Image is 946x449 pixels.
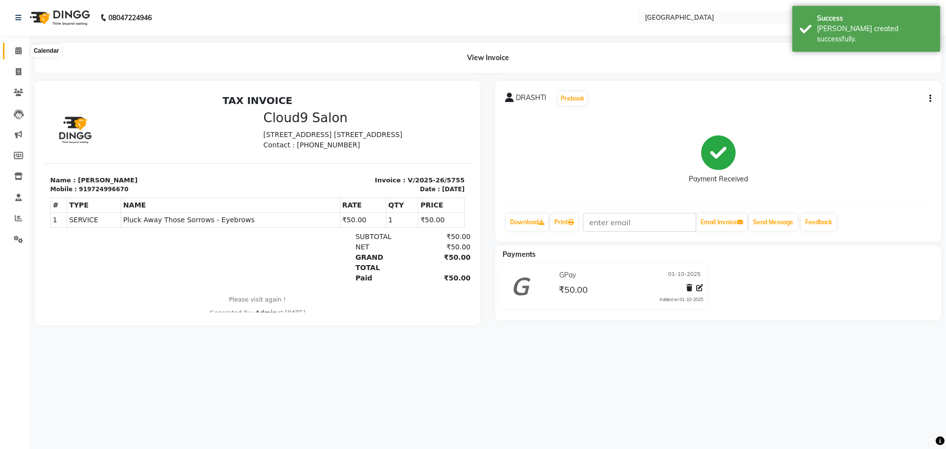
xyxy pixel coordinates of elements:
td: ₹50.00 [374,122,420,137]
div: Success [817,13,933,24]
div: ₹50.00 [366,162,426,182]
div: Calendar [31,45,61,57]
p: [STREET_ADDRESS] [STREET_ADDRESS] [219,39,421,49]
a: Print [550,214,578,231]
span: Payments [503,250,536,259]
div: 919724996670 [34,94,84,103]
div: Mobile : [6,94,33,103]
span: 01-10-2025 [668,270,701,280]
button: Prebook [558,92,587,105]
th: NAME [77,107,296,122]
p: Please visit again ! [6,205,420,213]
img: logo [25,4,93,32]
td: ₹50.00 [296,122,342,137]
button: Send Message [749,214,797,231]
p: Name : [PERSON_NAME] [6,85,207,95]
div: Bill created successfully. [817,24,933,44]
div: GRAND TOTAL [305,162,366,182]
th: QTY [342,107,374,122]
p: Invoice : V/2025-26/5755 [219,85,421,95]
div: ₹50.00 [366,151,426,162]
b: 08047224946 [108,4,152,32]
a: Feedback [801,214,836,231]
td: 1 [342,122,374,137]
div: ₹50.00 [366,141,426,151]
div: View Invoice [34,43,941,73]
h3: Cloud9 Salon [219,20,421,35]
div: [DATE] [398,94,420,103]
div: Generated By : at [DATE] [6,218,420,227]
div: SUBTOTAL [305,141,366,151]
th: TYPE [23,107,77,122]
div: Paid [305,182,366,193]
div: Added on 01-10-2025 [659,296,703,303]
h2: TAX INVOICE [6,4,420,16]
div: NET [305,151,366,162]
span: Pluck Away Those Sorrows - Eyebrows [79,124,293,135]
th: # [6,107,23,122]
span: Admin [211,219,233,226]
span: DRASHTI [516,93,546,106]
td: 1 [6,122,23,137]
div: Date : [375,94,396,103]
th: RATE [296,107,342,122]
div: Payment Received [689,174,748,184]
div: ₹50.00 [366,182,426,193]
p: Contact : [PHONE_NUMBER] [219,49,421,60]
button: Email Invoice [697,214,747,231]
span: ₹50.00 [559,284,588,298]
th: PRICE [374,107,420,122]
td: SERVICE [23,122,77,137]
input: enter email [583,213,696,232]
a: Download [506,214,548,231]
span: GPay [559,270,576,280]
